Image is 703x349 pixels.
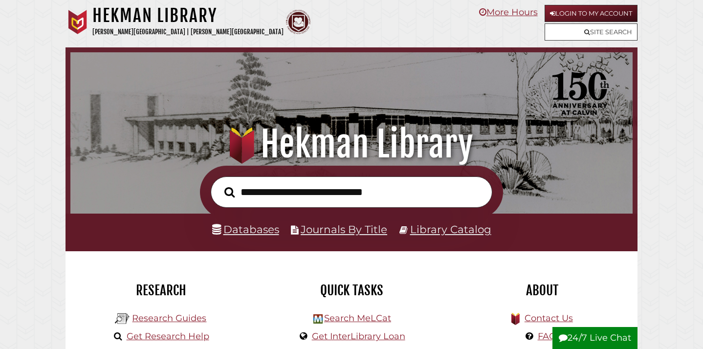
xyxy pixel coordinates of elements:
h2: Research [73,282,249,299]
a: Research Guides [132,313,206,324]
a: More Hours [479,7,538,18]
i: Search [224,186,235,197]
img: Hekman Library Logo [313,314,323,324]
a: Login to My Account [545,5,637,22]
a: Get InterLibrary Loan [312,331,405,342]
h2: About [454,282,630,299]
button: Search [220,184,240,200]
a: Journals By Title [301,223,387,236]
p: [PERSON_NAME][GEOGRAPHIC_DATA] | [PERSON_NAME][GEOGRAPHIC_DATA] [92,26,284,38]
img: Calvin University [66,10,90,34]
h1: Hekman Library [81,123,622,166]
h1: Hekman Library [92,5,284,26]
h2: Quick Tasks [264,282,439,299]
a: Search MeLCat [324,313,391,324]
img: Calvin Theological Seminary [286,10,310,34]
a: Library Catalog [410,223,491,236]
a: Databases [212,223,279,236]
a: FAQs [538,331,561,342]
a: Contact Us [525,313,573,324]
a: Get Research Help [127,331,209,342]
img: Hekman Library Logo [115,311,130,326]
a: Site Search [545,23,637,41]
